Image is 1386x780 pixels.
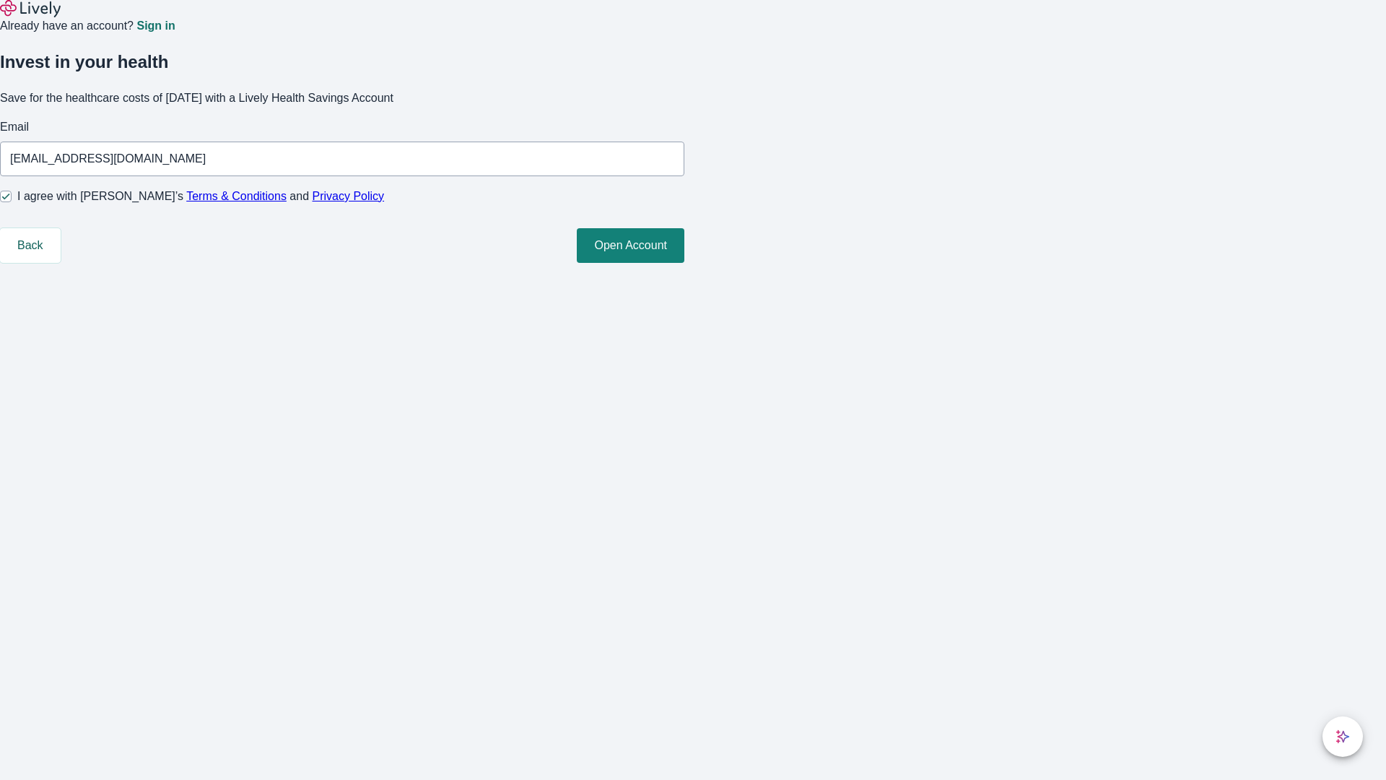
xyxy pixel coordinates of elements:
svg: Lively AI Assistant [1335,729,1350,744]
button: chat [1322,716,1363,757]
button: Open Account [577,228,684,263]
a: Sign in [136,20,175,32]
span: I agree with [PERSON_NAME]’s and [17,188,384,205]
a: Terms & Conditions [186,190,287,202]
a: Privacy Policy [313,190,385,202]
